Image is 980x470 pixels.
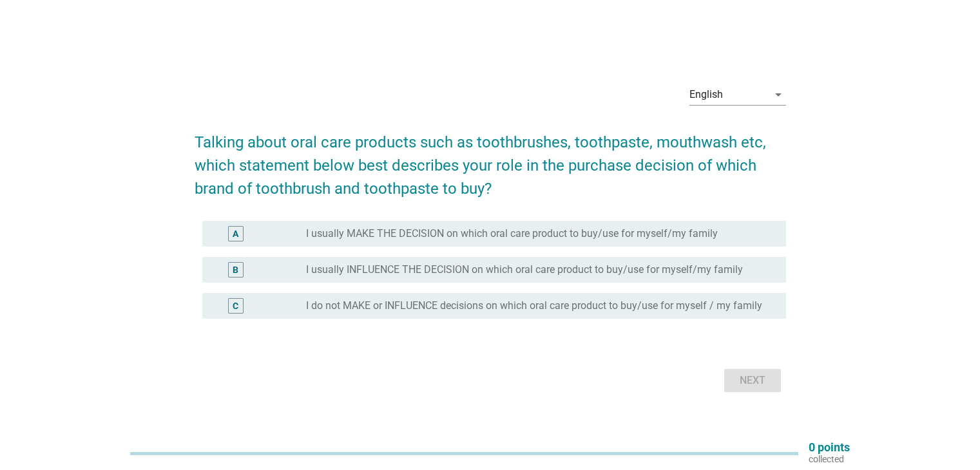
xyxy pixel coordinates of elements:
div: C [233,299,238,313]
p: collected [809,453,850,465]
i: arrow_drop_down [771,87,786,102]
h2: Talking about oral care products such as toothbrushes, toothpaste, mouthwash etc, which statement... [195,118,786,200]
div: A [233,227,238,241]
label: I usually INFLUENCE THE DECISION on which oral care product to buy/use for myself/my family [306,263,743,276]
p: 0 points [809,442,850,453]
div: B [233,263,238,277]
label: I usually MAKE THE DECISION on which oral care product to buy/use for myself/my family [306,227,718,240]
label: I do not MAKE or INFLUENCE decisions on which oral care product to buy/use for myself / my family [306,299,762,312]
div: English [689,89,723,100]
